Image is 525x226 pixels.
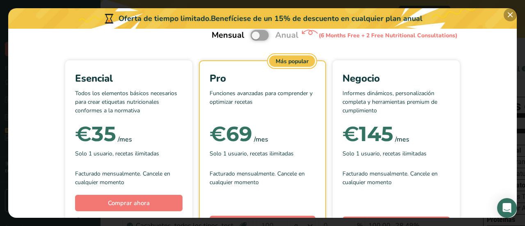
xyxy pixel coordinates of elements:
div: 145 [342,126,393,142]
div: Benefíciese de un 15% de descuento en cualquier plan anual [211,13,422,24]
div: 69 [210,126,252,142]
div: Más popular [269,55,315,67]
div: Facturado mensualmente. Cancele en cualquier momento [342,169,450,187]
div: /mes [395,135,409,144]
span: Comprar ahora [108,199,150,207]
div: 35 [75,126,116,142]
span: € [75,121,91,146]
div: Oferta de tiempo limitado. [8,8,517,29]
span: Mensual [212,29,244,41]
span: Solo 1 usuario, recetas ilimitadas [210,149,294,158]
div: Facturado mensualmente. Cancele en cualquier momento [210,169,315,187]
span: € [210,121,226,146]
button: Comprar ahora [75,195,183,211]
span: Solo 1 usuario, recetas ilimitadas [342,149,427,158]
div: (6 Months Free + 2 Free Nutritional Consultations) [319,31,457,40]
div: /mes [118,135,132,144]
div: Open Intercom Messenger [497,198,517,218]
p: Informes dinámicos, personalización completa y herramientas premium de cumplimiento [342,89,450,114]
span: Anual [275,29,298,41]
div: Pro [210,71,315,86]
p: Funciones avanzadas para comprender y optimizar recetas [210,89,315,114]
span: Solo 1 usuario, recetas ilimitadas [75,149,159,158]
span: € [342,121,359,146]
div: Negocio [342,71,450,86]
p: Todos los elementos básicos necesarios para crear etiquetas nutricionales conformes a la normativa [75,89,183,114]
div: Esencial [75,71,183,86]
div: Facturado mensualmente. Cancele en cualquier momento [75,169,183,187]
div: /mes [254,135,268,144]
